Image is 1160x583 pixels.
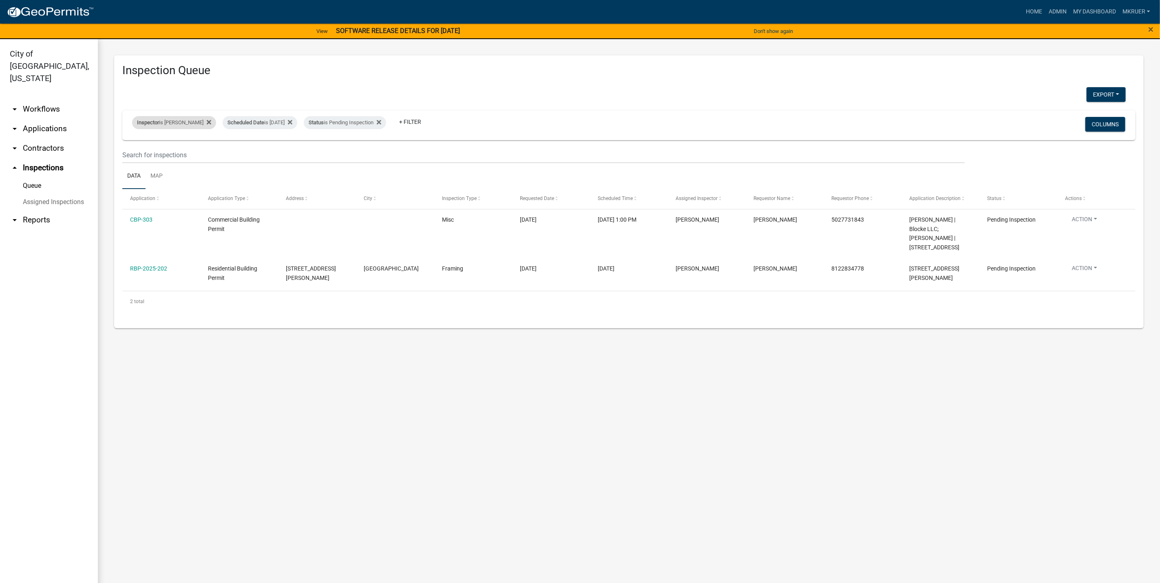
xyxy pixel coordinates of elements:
span: 8122834778 [831,265,864,272]
span: Requestor Name [753,196,790,201]
span: JEFFERSONVILLE [364,265,419,272]
datatable-header-cell: Actions [1058,189,1136,209]
a: mkruer [1119,4,1153,20]
span: Pending Inspection [988,216,1036,223]
datatable-header-cell: Address [278,189,356,209]
span: Requested Date [520,196,554,201]
div: [DATE] [598,264,660,273]
i: arrow_drop_down [10,104,20,114]
a: My Dashboard [1070,4,1119,20]
span: Mike Kruer [676,265,719,272]
datatable-header-cell: Requested Date [512,189,590,209]
span: Requestor Phone [831,196,869,201]
span: 3210 Asher way | Lot Lot 125 [910,265,960,281]
span: Address [286,196,304,201]
datatable-header-cell: Application Description [901,189,979,209]
span: 10/08/2025 [520,216,537,223]
i: arrow_drop_up [10,163,20,173]
div: [DATE] 1:00 PM [598,215,660,224]
span: Application [130,196,155,201]
strong: SOFTWARE RELEASE DETAILS FOR [DATE] [336,27,460,35]
span: Jesse Garcia | Blocke LLC; Paul Clements | 300 International Drive, Jeffersonville, IN 47130 [910,216,960,251]
a: + Filter [393,114,428,129]
a: Map [146,163,168,189]
span: Actions [1065,196,1082,201]
datatable-header-cell: Status [980,189,1058,209]
datatable-header-cell: Application [122,189,200,209]
i: arrow_drop_down [10,124,20,134]
i: arrow_drop_down [10,215,20,225]
button: Close [1149,24,1154,34]
datatable-header-cell: Inspection Type [434,189,512,209]
div: is [PERSON_NAME] [132,116,216,129]
span: Application Description [910,196,961,201]
span: Application Type [208,196,245,201]
a: Data [122,163,146,189]
button: Action [1065,264,1104,276]
span: Inspection Type [442,196,477,201]
span: 10/08/2025 [520,265,537,272]
span: Inspector [137,119,159,125]
div: 2 total [122,291,1136,312]
span: Mike Kruer [676,216,719,223]
span: Pending Inspection [988,265,1036,272]
span: 3210 ASHER WAY [286,265,336,281]
span: Bill Burns [753,265,797,272]
datatable-header-cell: Requestor Phone [824,189,901,209]
a: CBP-303 [130,216,152,223]
button: Action [1065,215,1104,227]
div: is Pending Inspection [304,116,386,129]
span: Status [988,196,1002,201]
h3: Inspection Queue [122,64,1136,77]
span: Commercial Building Permit [208,216,260,232]
span: Mike Kruer [753,216,797,223]
input: Search for inspections [122,147,965,163]
span: × [1149,24,1154,35]
button: Columns [1085,117,1125,132]
button: Don't show again [751,24,796,38]
span: Scheduled Time [598,196,633,201]
datatable-header-cell: Application Type [200,189,278,209]
span: 5027731843 [831,216,864,223]
i: arrow_drop_down [10,143,20,153]
span: City [364,196,373,201]
a: View [313,24,331,38]
button: Export [1087,87,1126,102]
datatable-header-cell: City [356,189,434,209]
span: Misc [442,216,454,223]
datatable-header-cell: Scheduled Time [590,189,668,209]
datatable-header-cell: Requestor Name [746,189,824,209]
span: Status [309,119,324,125]
span: Assigned Inspector [676,196,718,201]
span: Scheduled Date [228,119,264,125]
datatable-header-cell: Assigned Inspector [668,189,746,209]
span: Residential Building Permit [208,265,257,281]
div: is [DATE] [223,116,297,129]
a: Home [1023,4,1045,20]
a: RBP-2025-202 [130,265,167,272]
span: Framing [442,265,463,272]
a: Admin [1045,4,1070,20]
